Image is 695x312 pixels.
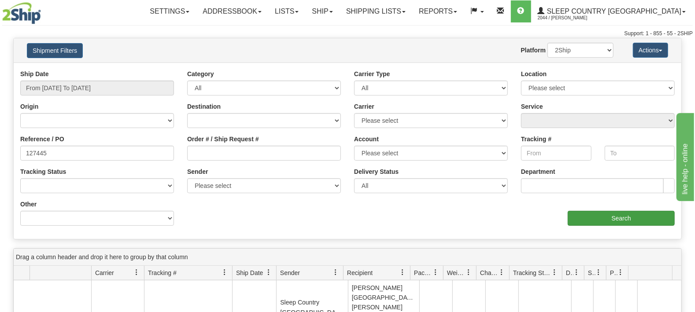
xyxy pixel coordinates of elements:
[20,200,37,209] label: Other
[591,265,606,280] a: Shipment Issues filter column settings
[261,265,276,280] a: Ship Date filter column settings
[14,249,681,266] div: grid grouping header
[2,2,41,24] img: logo2044.jpg
[340,0,412,22] a: Shipping lists
[538,14,604,22] span: 2044 / [PERSON_NAME]
[547,265,562,280] a: Tracking Status filter column settings
[412,0,464,22] a: Reports
[236,268,263,277] span: Ship Date
[531,0,692,22] a: Sleep Country [GEOGRAPHIC_DATA] 2044 / [PERSON_NAME]
[521,70,547,78] label: Location
[148,268,177,277] span: Tracking #
[521,102,543,111] label: Service
[675,111,694,201] iframe: chat widget
[447,268,466,277] span: Weight
[196,0,268,22] a: Addressbook
[588,268,595,277] span: Shipment Issues
[143,0,196,22] a: Settings
[521,135,551,143] label: Tracking #
[20,167,66,176] label: Tracking Status
[129,265,144,280] a: Carrier filter column settings
[354,102,374,111] label: Carrier
[268,0,305,22] a: Lists
[7,5,81,16] div: live help - online
[20,135,64,143] label: Reference / PO
[513,268,551,277] span: Tracking Status
[569,265,584,280] a: Delivery Status filter column settings
[461,265,476,280] a: Weight filter column settings
[494,265,509,280] a: Charge filter column settings
[187,167,208,176] label: Sender
[568,211,675,226] input: Search
[27,43,83,58] button: Shipment Filters
[95,268,114,277] span: Carrier
[610,268,617,277] span: Pickup Status
[633,43,668,58] button: Actions
[187,70,214,78] label: Category
[428,265,443,280] a: Packages filter column settings
[328,265,343,280] a: Sender filter column settings
[521,146,591,161] input: From
[305,0,339,22] a: Ship
[20,102,38,111] label: Origin
[414,268,433,277] span: Packages
[217,265,232,280] a: Tracking # filter column settings
[354,167,399,176] label: Delivery Status
[605,146,675,161] input: To
[187,135,259,143] label: Order # / Ship Request #
[280,268,300,277] span: Sender
[545,7,681,15] span: Sleep Country [GEOGRAPHIC_DATA]
[354,135,379,143] label: Account
[613,265,628,280] a: Pickup Status filter column settings
[20,70,49,78] label: Ship Date
[2,30,693,37] div: Support: 1 - 855 - 55 - 2SHIP
[347,268,373,277] span: Recipient
[187,102,221,111] label: Destination
[521,46,546,55] label: Platform
[521,167,555,176] label: Department
[354,70,390,78] label: Carrier Type
[395,265,410,280] a: Recipient filter column settings
[566,268,573,277] span: Delivery Status
[480,268,499,277] span: Charge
